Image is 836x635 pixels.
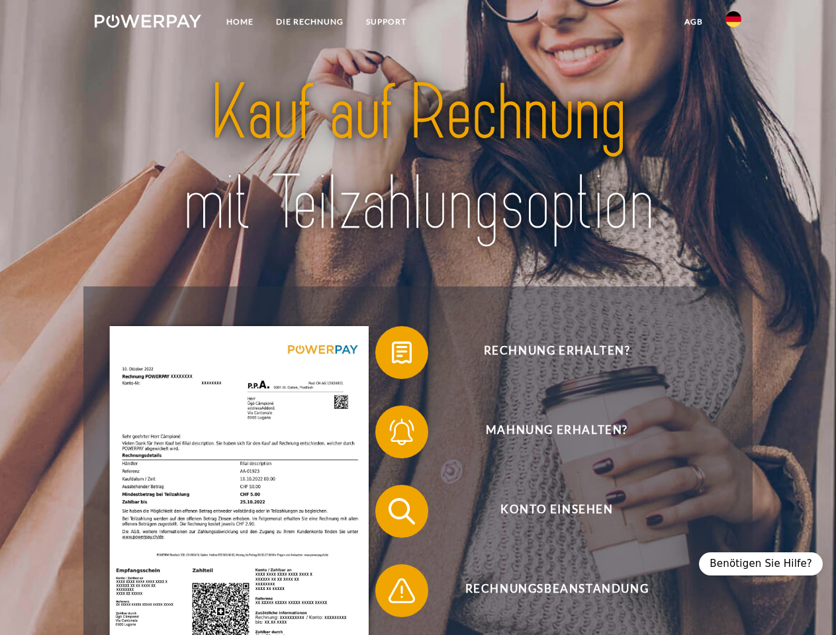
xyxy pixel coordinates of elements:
span: Mahnung erhalten? [395,405,719,458]
a: SUPPORT [355,10,418,34]
div: Benötigen Sie Hilfe? [699,552,823,575]
button: Mahnung erhalten? [375,405,720,458]
button: Rechnungsbeanstandung [375,564,720,617]
img: qb_bell.svg [385,415,418,448]
img: title-powerpay_de.svg [126,63,710,253]
span: Rechnungsbeanstandung [395,564,719,617]
a: Home [215,10,265,34]
img: qb_warning.svg [385,574,418,607]
button: Konto einsehen [375,485,720,538]
button: Rechnung erhalten? [375,326,720,379]
a: DIE RECHNUNG [265,10,355,34]
span: Konto einsehen [395,485,719,538]
img: qb_search.svg [385,495,418,528]
a: agb [673,10,714,34]
img: qb_bill.svg [385,336,418,369]
span: Rechnung erhalten? [395,326,719,379]
img: logo-powerpay-white.svg [95,15,201,28]
img: de [725,11,741,27]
